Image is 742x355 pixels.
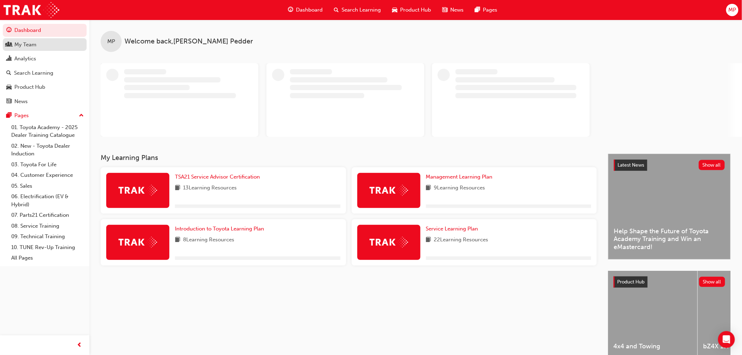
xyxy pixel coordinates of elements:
a: News [3,95,87,108]
span: people-icon [6,42,12,48]
span: Pages [483,6,498,14]
span: Latest News [618,162,645,168]
span: TSA21 Service Advisor Certification [175,174,260,180]
div: Search Learning [14,69,53,77]
span: news-icon [443,6,448,14]
a: 09. Technical Training [8,231,87,242]
span: Help Shape the Future of Toyota Academy Training and Win an eMastercard! [614,227,725,251]
a: 08. Service Training [8,221,87,232]
span: book-icon [175,236,180,245]
a: 03. Toyota For Life [8,159,87,170]
a: Latest NewsShow allHelp Shape the Future of Toyota Academy Training and Win an eMastercard! [608,154,731,260]
button: DashboardMy TeamAnalyticsSearch LearningProduct HubNews [3,22,87,109]
span: 9 Learning Resources [434,184,485,193]
span: search-icon [334,6,339,14]
a: Product Hub [3,81,87,94]
button: Show all [699,277,726,287]
button: Show all [699,160,725,170]
button: Pages [3,109,87,122]
a: 10. TUNE Rev-Up Training [8,242,87,253]
a: My Team [3,38,87,51]
a: pages-iconPages [470,3,503,17]
span: guage-icon [6,27,12,34]
span: Product Hub [400,6,431,14]
span: Product Hub [618,279,645,285]
span: car-icon [6,84,12,91]
button: MP [726,4,738,16]
span: book-icon [426,184,431,193]
a: 06. Electrification (EV & Hybrid) [8,191,87,210]
a: guage-iconDashboard [283,3,329,17]
span: 4x4 and Towing [614,342,692,350]
a: Management Learning Plan [426,173,495,181]
a: search-iconSearch Learning [329,3,387,17]
div: Product Hub [14,83,45,91]
span: 13 Learning Resources [183,184,237,193]
h3: My Learning Plans [101,154,597,162]
span: Service Learning Plan [426,226,478,232]
a: 05. Sales [8,181,87,192]
img: Trak [370,237,408,248]
span: pages-icon [6,113,12,119]
a: Search Learning [3,67,87,80]
a: car-iconProduct Hub [387,3,437,17]
span: MP [728,6,736,14]
div: Analytics [14,55,36,63]
span: 8 Learning Resources [183,236,234,245]
a: TSA21 Service Advisor Certification [175,173,263,181]
span: chart-icon [6,56,12,62]
span: News [451,6,464,14]
span: Welcome back , [PERSON_NAME] Pedder [124,38,253,46]
span: prev-icon [77,341,82,350]
span: Introduction to Toyota Learning Plan [175,226,264,232]
img: Trak [4,2,59,18]
a: 02. New - Toyota Dealer Induction [8,141,87,159]
a: 01. Toyota Academy - 2025 Dealer Training Catalogue [8,122,87,141]
div: Pages [14,112,29,120]
div: My Team [14,41,36,49]
span: book-icon [175,184,180,193]
a: 07. Parts21 Certification [8,210,87,221]
img: Trak [119,237,157,248]
span: Management Learning Plan [426,174,493,180]
span: Dashboard [296,6,323,14]
span: Search Learning [342,6,381,14]
a: Introduction to Toyota Learning Plan [175,225,267,233]
a: 04. Customer Experience [8,170,87,181]
span: search-icon [6,70,11,76]
img: Trak [370,185,408,196]
a: All Pages [8,253,87,263]
span: pages-icon [475,6,480,14]
a: Dashboard [3,24,87,37]
a: news-iconNews [437,3,470,17]
span: news-icon [6,99,12,105]
span: guage-icon [288,6,294,14]
span: up-icon [79,111,84,120]
span: MP [107,38,115,46]
a: Latest NewsShow all [614,160,725,171]
div: Open Intercom Messenger [718,331,735,348]
span: 22 Learning Resources [434,236,488,245]
img: Trak [119,185,157,196]
span: car-icon [392,6,398,14]
div: News [14,98,28,106]
a: Analytics [3,52,87,65]
span: book-icon [426,236,431,245]
a: Service Learning Plan [426,225,481,233]
a: Product HubShow all [614,276,725,288]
